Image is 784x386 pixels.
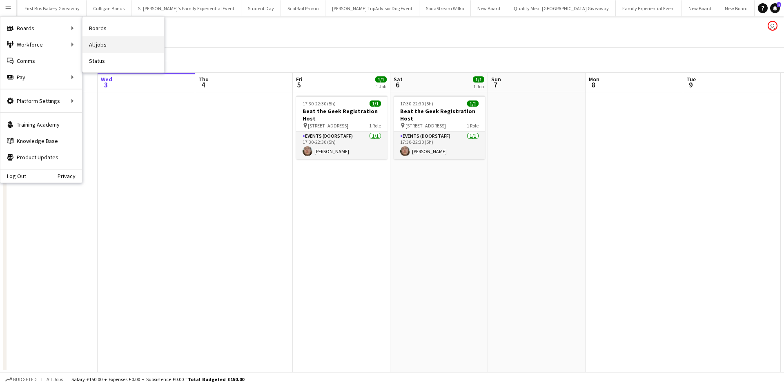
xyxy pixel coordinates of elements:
span: 9 [685,80,696,89]
a: Privacy [58,173,82,179]
a: All jobs [82,36,164,53]
span: Tue [686,76,696,83]
span: 7 [490,80,501,89]
a: Product Updates [0,149,82,165]
button: [PERSON_NAME] TripAdvisor Dog Event [325,0,419,16]
app-card-role: Events (Doorstaff)1/117:30-22:30 (5h)[PERSON_NAME] [394,132,485,159]
span: 1/1 [473,76,484,83]
span: Budgeted [13,377,37,382]
div: Salary £150.00 + Expenses £0.00 + Subsistence £0.00 = [71,376,244,382]
span: 3 [100,80,112,89]
span: Sat [394,76,403,83]
button: New Board [718,0,755,16]
button: SodaStream Wilko [419,0,471,16]
button: New Board [471,0,507,16]
span: 1 Role [467,123,479,129]
span: Sun [491,76,501,83]
span: Mon [589,76,599,83]
span: 17:30-22:30 (5h) [303,100,336,107]
a: Boards [82,20,164,36]
a: Comms [0,53,82,69]
div: Pay [0,69,82,85]
div: Platform Settings [0,93,82,109]
span: 1/1 [370,100,381,107]
span: 6 [392,80,403,89]
button: Culligan Bonus [87,0,131,16]
span: Total Budgeted £150.00 [188,376,244,382]
div: 1 Job [473,83,484,89]
span: 17:30-22:30 (5h) [400,100,433,107]
a: Status [82,53,164,69]
app-card-role: Events (Doorstaff)1/117:30-22:30 (5h)[PERSON_NAME] [296,132,388,159]
span: Fri [296,76,303,83]
button: Student Day [241,0,281,16]
a: Knowledge Base [0,133,82,149]
button: First Bus Bakery Giveaway [18,0,87,16]
a: 1 [770,3,780,13]
app-user-avatar: Joanne Milne [768,21,777,31]
div: Workforce [0,36,82,53]
span: Wed [101,76,112,83]
span: 8 [588,80,599,89]
button: Quality Meat [GEOGRAPHIC_DATA] Giveaway [507,0,616,16]
span: 1/1 [467,100,479,107]
button: ScotRail Promo [281,0,325,16]
div: 1 Job [376,83,386,89]
span: [STREET_ADDRESS] [308,123,348,129]
span: Thu [198,76,209,83]
span: All jobs [45,376,65,382]
app-job-card: 17:30-22:30 (5h)1/1Beat the Geek Registration Host [STREET_ADDRESS]1 RoleEvents (Doorstaff)1/117:... [296,96,388,159]
div: Boards [0,20,82,36]
span: 1/1 [375,76,387,83]
button: St [PERSON_NAME]'s Family Experiential Event [131,0,241,16]
span: [STREET_ADDRESS] [405,123,446,129]
span: 4 [197,80,209,89]
a: Log Out [0,173,26,179]
h3: Beat the Geek Registration Host [296,107,388,122]
button: New Board [682,0,718,16]
span: 1 Role [369,123,381,129]
button: Budgeted [4,375,38,384]
span: 1 [777,2,781,7]
button: Family Experiential Event [616,0,682,16]
app-job-card: 17:30-22:30 (5h)1/1Beat the Geek Registration Host [STREET_ADDRESS]1 RoleEvents (Doorstaff)1/117:... [394,96,485,159]
h3: Beat the Geek Registration Host [394,107,485,122]
span: 5 [295,80,303,89]
a: Training Academy [0,116,82,133]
